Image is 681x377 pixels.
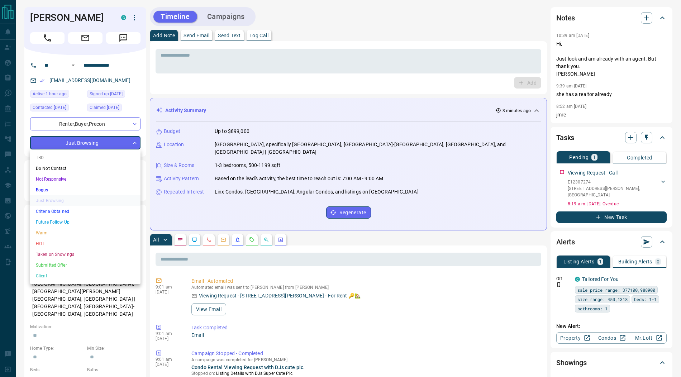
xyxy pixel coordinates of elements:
li: Do Not Contact [30,163,141,174]
li: Client [30,271,141,281]
li: TBD [30,152,141,163]
li: Criteria Obtained [30,206,141,217]
li: Submitted Offer [30,260,141,271]
li: Bogus [30,185,141,195]
li: Warm [30,228,141,238]
li: Taken on Showings [30,249,141,260]
li: HOT [30,238,141,249]
li: Not Responsive [30,174,141,185]
li: Future Follow Up [30,217,141,228]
